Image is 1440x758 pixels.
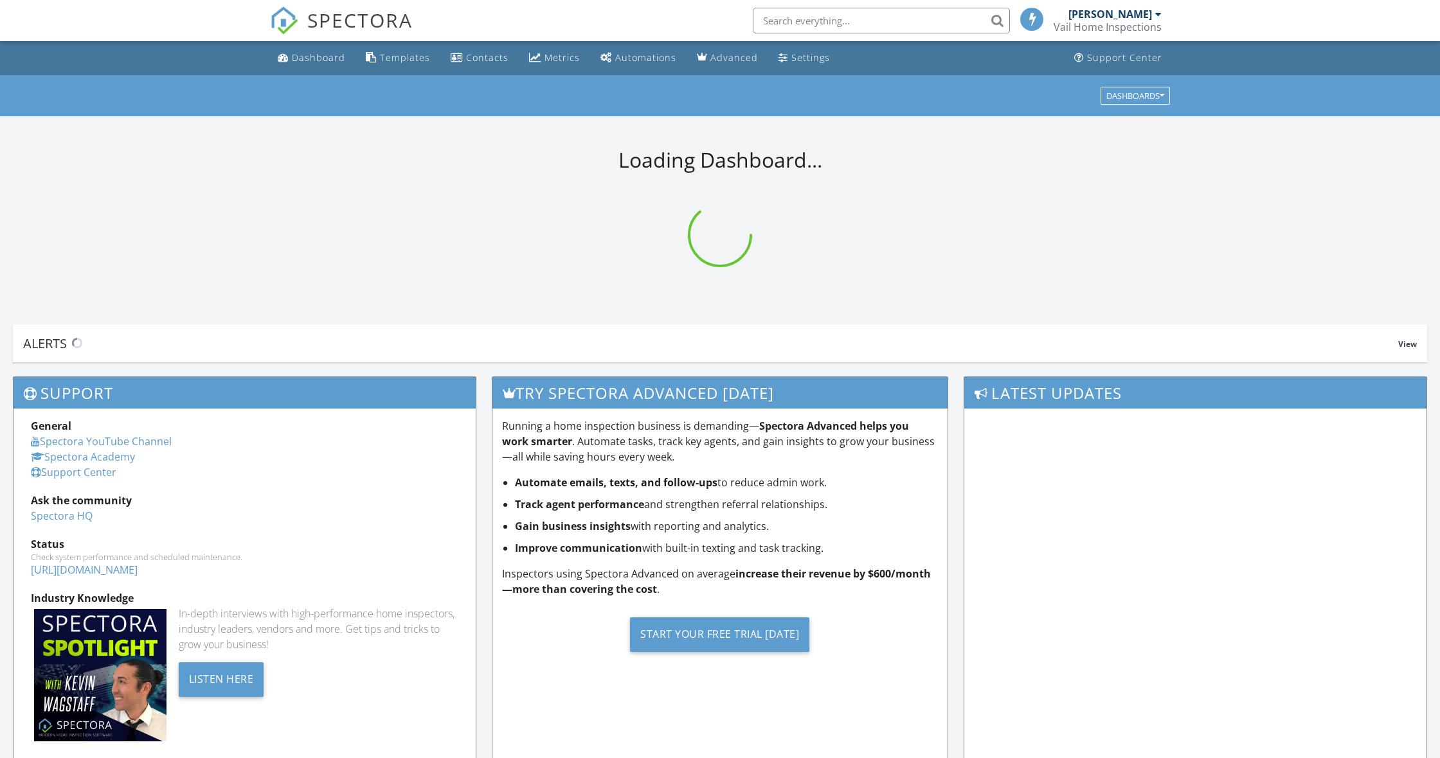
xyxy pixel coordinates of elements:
[14,377,476,409] h3: Support
[380,51,430,64] div: Templates
[1054,21,1162,33] div: Vail Home Inspections
[773,46,835,70] a: Settings
[710,51,758,64] div: Advanced
[515,518,937,534] li: with reporting and analytics.
[964,377,1426,409] h3: Latest Updates
[515,475,717,489] strong: Automate emails, texts, and follow-ups
[31,590,458,606] div: Industry Knowledge
[31,450,135,464] a: Spectora Academy
[23,335,1398,352] div: Alerts
[515,519,631,533] strong: Gain business insights
[446,46,514,70] a: Contacts
[515,541,642,555] strong: Improve communication
[466,51,509,64] div: Contacts
[515,475,937,490] li: to reduce admin work.
[1398,339,1417,349] span: View
[630,617,809,652] div: Start Your Free Trial [DATE]
[361,46,435,70] a: Templates
[515,497,644,511] strong: Track agent performance
[515,540,937,556] li: with built-in texting and task tracking.
[31,465,116,479] a: Support Center
[502,419,909,448] strong: Spectora Advanced helps you work smarter
[179,671,264,685] a: Listen Here
[31,552,458,562] div: Check system performance and scheduled maintenance.
[502,607,937,662] a: Start Your Free Trial [DATE]
[31,434,172,448] a: Spectora YouTube Channel
[544,51,580,64] div: Metrics
[791,51,830,64] div: Settings
[753,8,1010,33] input: Search everything...
[1069,46,1167,70] a: Support Center
[524,46,585,70] a: Metrics
[515,497,937,512] li: and strengthen referral relationships.
[273,46,350,70] a: Dashboard
[270,17,413,44] a: SPECTORA
[615,51,676,64] div: Automations
[270,6,298,35] img: The Best Home Inspection Software - Spectora
[502,567,931,596] strong: increase their revenue by $600/month—more than covering the cost
[31,563,138,577] a: [URL][DOMAIN_NAME]
[31,493,458,508] div: Ask the community
[179,662,264,697] div: Listen Here
[292,51,345,64] div: Dashboard
[31,536,458,552] div: Status
[1068,8,1152,21] div: [PERSON_NAME]
[31,509,93,523] a: Spectora HQ
[502,566,937,597] p: Inspectors using Spectora Advanced on average .
[1101,87,1170,105] button: Dashboards
[492,377,947,409] h3: Try spectora advanced [DATE]
[179,606,459,652] div: In-depth interviews with high-performance home inspectors, industry leaders, vendors and more. Ge...
[1106,91,1164,100] div: Dashboards
[307,6,413,33] span: SPECTORA
[31,419,71,433] strong: General
[502,418,937,464] p: Running a home inspection business is demanding— . Automate tasks, track key agents, and gain ins...
[34,609,166,741] img: Spectoraspolightmain
[1087,51,1162,64] div: Support Center
[692,46,763,70] a: Advanced
[595,46,681,70] a: Automations (Basic)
